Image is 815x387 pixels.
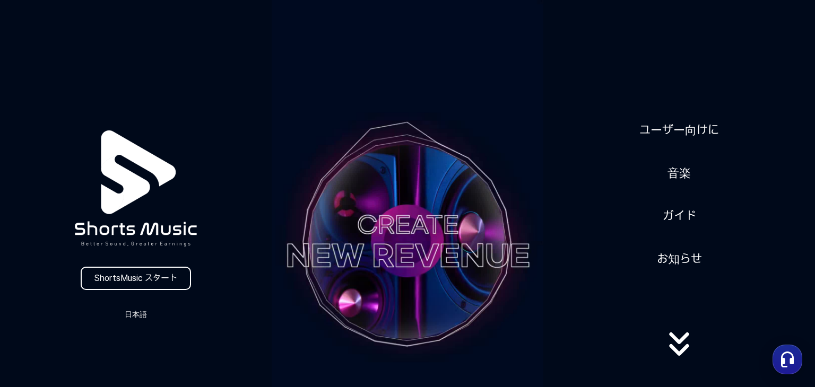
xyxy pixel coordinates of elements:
[635,117,723,143] a: ユーザー向けに
[658,203,700,229] a: ガイド
[110,307,161,322] button: 日本語
[81,267,191,290] a: ShortsMusic スタート
[49,102,223,275] img: logo
[663,160,695,186] a: 音楽
[653,246,706,272] a: お知らせ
